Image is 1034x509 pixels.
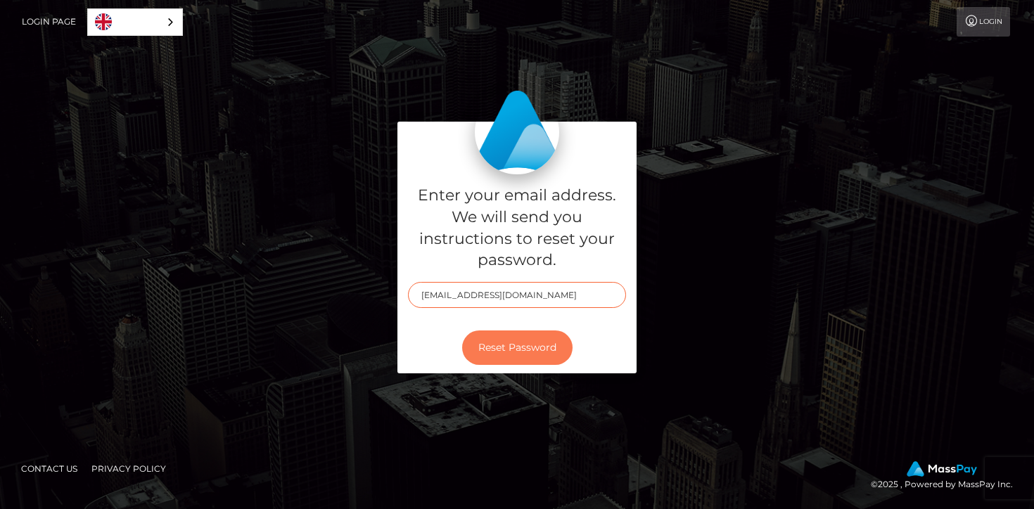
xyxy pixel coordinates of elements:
div: Language [87,8,183,36]
a: Privacy Policy [86,458,172,479]
h5: Enter your email address. We will send you instructions to reset your password. [408,185,626,271]
a: Login [957,7,1010,37]
a: English [88,9,182,35]
img: MassPay Login [475,90,559,174]
button: Reset Password [462,330,573,365]
div: © 2025 , Powered by MassPay Inc. [871,461,1023,492]
a: Contact Us [15,458,83,479]
input: E-mail... [408,282,626,308]
img: MassPay [907,461,977,477]
aside: Language selected: English [87,8,183,36]
a: Login Page [22,7,76,37]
